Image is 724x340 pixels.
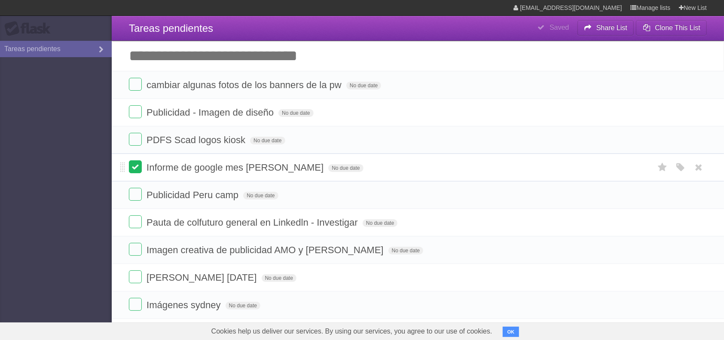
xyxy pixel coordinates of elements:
[129,22,213,34] span: Tareas pendientes
[577,20,634,36] button: Share List
[129,298,142,311] label: Done
[147,162,326,173] span: Informe de google mes [PERSON_NAME]
[363,219,397,227] span: No due date
[550,24,569,31] b: Saved
[147,80,344,90] span: cambiar algunas fotos de los banners de la pw
[129,215,142,228] label: Done
[4,21,56,37] div: Flask
[250,137,285,144] span: No due date
[328,164,363,172] span: No due date
[147,135,247,145] span: PDFS Scad logos kiosk
[129,188,142,201] label: Done
[655,24,700,31] b: Clone This List
[596,24,627,31] b: Share List
[243,192,278,199] span: No due date
[129,78,142,91] label: Done
[388,247,423,254] span: No due date
[129,243,142,256] label: Done
[654,160,671,175] label: Star task
[147,300,223,310] span: Imágenes sydney
[346,82,381,89] span: No due date
[129,270,142,283] label: Done
[203,323,501,340] span: Cookies help us deliver our services. By using our services, you agree to our use of cookies.
[129,133,142,146] label: Done
[262,274,296,282] span: No due date
[636,20,707,36] button: Clone This List
[147,107,276,118] span: Publicidad - Imagen de diseño
[147,190,241,200] span: Publicidad Peru camp
[503,327,519,337] button: OK
[147,245,385,255] span: Imagen creativa de publicidad AMO y [PERSON_NAME]
[147,272,259,283] span: [PERSON_NAME] [DATE]
[278,109,313,117] span: No due date
[226,302,260,309] span: No due date
[129,105,142,118] label: Done
[129,160,142,173] label: Done
[147,217,360,228] span: Pauta de colfuturo general en Linkedln - Investigar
